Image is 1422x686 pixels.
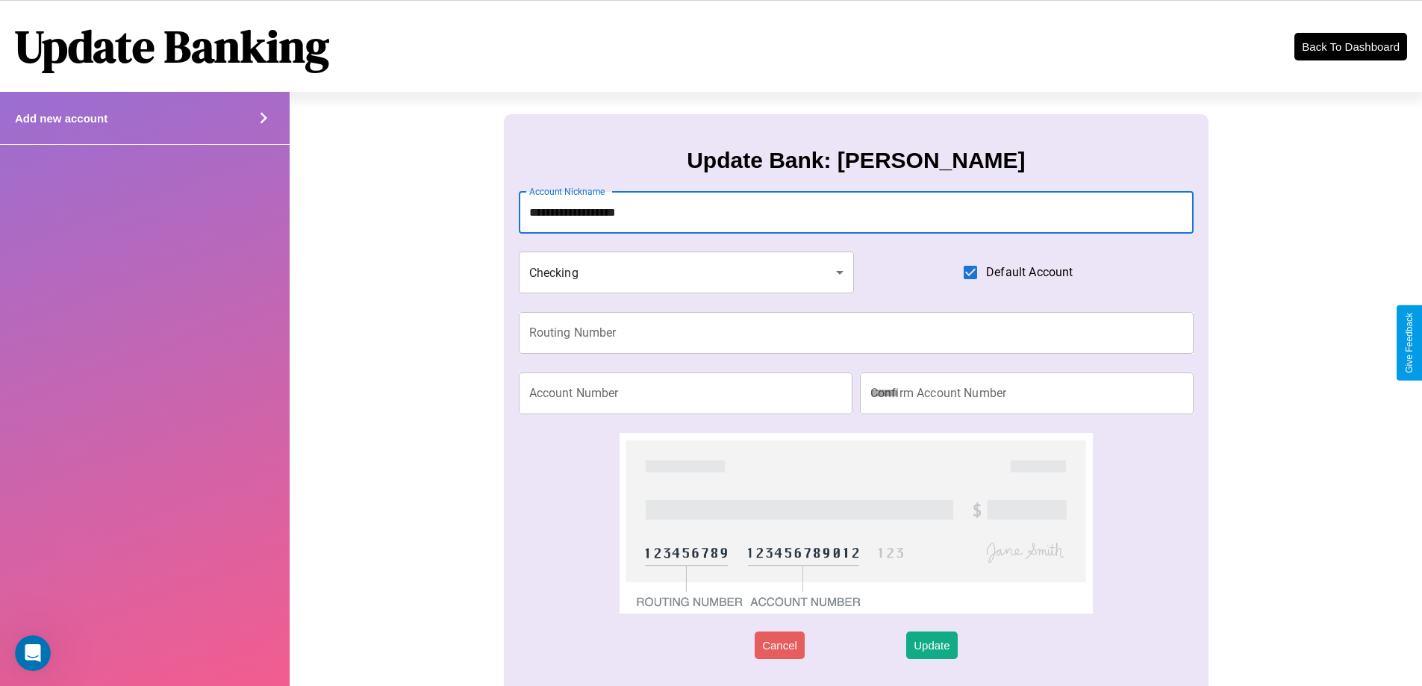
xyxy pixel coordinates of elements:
button: Back To Dashboard [1294,33,1407,60]
button: Update [906,632,957,659]
label: Account Nickname [529,185,605,198]
div: Give Feedback [1404,313,1415,373]
h4: Add new account [15,112,107,125]
button: Cancel [755,632,805,659]
img: check [620,433,1092,614]
h1: Update Banking [15,16,329,77]
iframe: Intercom live chat [15,635,51,671]
div: Checking [519,252,855,293]
h3: Update Bank: [PERSON_NAME] [687,148,1025,173]
span: Default Account [986,264,1073,281]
